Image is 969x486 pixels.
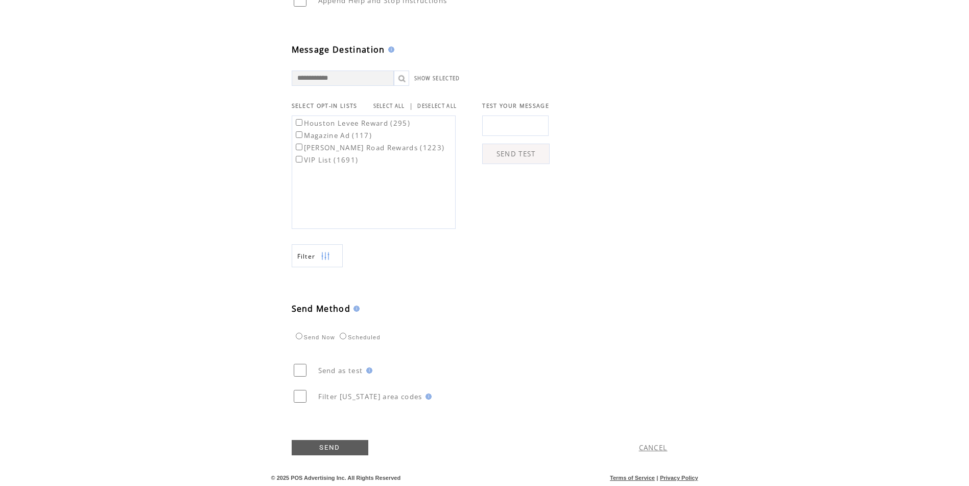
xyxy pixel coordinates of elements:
[318,366,363,375] span: Send as test
[363,367,372,374] img: help.gif
[414,75,460,82] a: SHOW SELECTED
[482,144,550,164] a: SEND TEST
[292,244,343,267] a: Filter
[292,303,351,314] span: Send Method
[385,47,394,53] img: help.gif
[294,119,411,128] label: Houston Levee Reward (295)
[373,103,405,109] a: SELECT ALL
[296,156,302,163] input: VIP List (1691)
[318,392,422,401] span: Filter [US_STATE] area codes
[350,306,360,312] img: help.gif
[337,334,381,340] label: Scheduled
[656,475,658,481] span: |
[296,333,302,339] input: Send Now
[482,102,549,109] span: TEST YOUR MESSAGE
[409,101,413,110] span: |
[296,119,302,126] input: Houston Levee Reward (295)
[292,440,368,455] a: SEND
[321,245,330,268] img: filters.png
[271,475,401,481] span: © 2025 POS Advertising Inc. All Rights Reserved
[417,103,457,109] a: DESELECT ALL
[294,155,359,165] label: VIP List (1691)
[296,131,302,138] input: Magazine Ad (117)
[294,131,372,140] label: Magazine Ad (117)
[294,143,445,152] label: [PERSON_NAME] Road Rewards (1223)
[293,334,335,340] label: Send Now
[297,252,316,261] span: Show filters
[296,144,302,150] input: [PERSON_NAME] Road Rewards (1223)
[660,475,698,481] a: Privacy Policy
[639,443,668,452] a: CANCEL
[292,102,358,109] span: SELECT OPT-IN LISTS
[610,475,655,481] a: Terms of Service
[340,333,346,339] input: Scheduled
[422,394,432,400] img: help.gif
[292,44,385,55] span: Message Destination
